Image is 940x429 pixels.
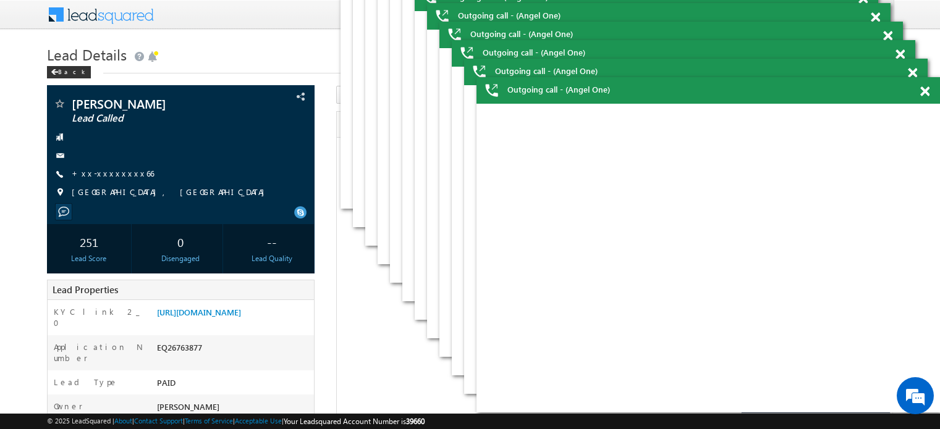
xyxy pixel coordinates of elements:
label: Lead Type [54,377,118,388]
div: EQ26763877 [154,341,314,359]
span: 39660 [406,417,425,426]
span: Outgoing call - (Angel One) [495,65,598,77]
label: Owner [54,401,83,412]
a: Back [47,65,97,76]
span: Outgoing call - (Angel One) [483,47,585,58]
div: Back [47,66,91,78]
span: © 2025 LeadSquared | | | | | [47,415,425,427]
a: Terms of Service [185,417,233,425]
div: 251 [50,230,128,253]
span: Outgoing call - (Angel One) [458,10,561,21]
a: +xx-xxxxxxxx66 [72,168,154,178]
span: Lead Properties [53,283,118,296]
span: [GEOGRAPHIC_DATA], [GEOGRAPHIC_DATA] [72,186,271,199]
div: 0 [142,230,219,253]
span: Outgoing call - (Angel One) [507,84,610,95]
span: Lead Details [47,44,127,64]
span: Lead Called [72,112,237,125]
span: Your Leadsquared Account Number is [284,417,425,426]
div: Lead Quality [233,253,311,264]
div: PAID [154,377,314,394]
a: Contact Support [134,417,183,425]
span: [PERSON_NAME] [157,401,219,412]
label: Application Number [54,341,144,364]
span: [PERSON_NAME] [72,98,237,110]
a: About [114,417,132,425]
button: Activity [336,86,383,104]
a: [URL][DOMAIN_NAME] [157,307,241,317]
label: KYC link 2_0 [54,306,144,328]
span: Outgoing call - (Angel One) [470,28,573,40]
div: Disengaged [142,253,219,264]
a: Acceptable Use [235,417,282,425]
div: Lead Score [50,253,128,264]
div: -- [233,230,311,253]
